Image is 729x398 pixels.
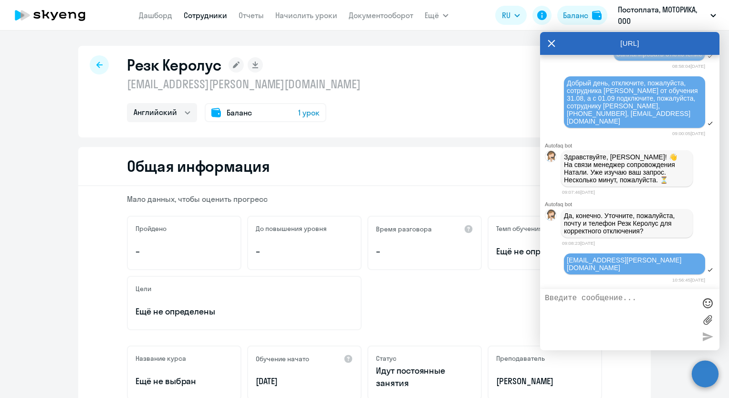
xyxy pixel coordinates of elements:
[567,79,699,125] span: Добрый день, отключите, пожалуйста, сотрудника [PERSON_NAME] от обучения 31.08, а с 01.09 подключ...
[562,189,595,195] time: 09:07:46[DATE]
[275,10,337,20] a: Начислить уроки
[135,354,186,363] h5: Название курса
[127,194,602,204] p: Мало данных, чтобы оценить прогресс
[496,354,545,363] h5: Преподаватель
[376,245,473,258] p: –
[256,224,327,233] h5: До повышения уровня
[613,4,721,27] button: Постоплата, МОТОРИКА, ООО
[135,305,353,318] p: Ещё не определены
[672,277,705,283] time: 10:56:45[DATE]
[256,355,309,363] h5: Обучение начато
[239,10,264,20] a: Отчеты
[545,151,557,165] img: bot avatar
[563,10,588,21] div: Баланс
[592,10,602,20] img: balance
[425,6,448,25] button: Ещё
[496,224,542,233] h5: Темп обучения
[567,256,681,272] span: [EMAIL_ADDRESS][PERSON_NAME][DOMAIN_NAME]
[127,157,270,176] h2: Общая информация
[496,375,594,388] p: [PERSON_NAME]
[135,224,167,233] h5: Пройдено
[349,10,413,20] a: Документооборот
[562,241,595,246] time: 09:08:23[DATE]
[425,10,439,21] span: Ещё
[672,131,705,136] time: 09:00:05[DATE]
[135,245,233,258] p: –
[495,6,527,25] button: RU
[545,209,557,223] img: bot avatar
[135,375,233,388] p: Ещё не выбран
[700,313,715,327] label: Лимит 10 файлов
[376,354,396,363] h5: Статус
[545,201,719,207] div: Autofaq bot
[135,284,151,293] h5: Цели
[256,245,353,258] p: –
[139,10,172,20] a: Дашборд
[376,365,473,389] p: Идут постоянные занятия
[256,375,353,388] p: [DATE]
[564,212,690,235] p: Да, конечно. Уточните, пожалуйста, почту и телефон Резк Керолус для корректного отключения?
[564,153,690,184] p: Здравствуйте, [PERSON_NAME]! 👋 ﻿На связи менеджер сопровождения Натали. Уже изучаю ваш запрос. Не...
[545,143,719,148] div: Autofaq bot
[127,55,221,74] h1: Резк Керолус
[672,63,705,69] time: 08:58:04[DATE]
[618,4,707,27] p: Постоплата, МОТОРИКА, ООО
[502,10,510,21] span: RU
[557,6,607,25] button: Балансbalance
[227,107,252,118] span: Баланс
[376,225,432,233] h5: Время разговора
[127,76,361,92] p: [EMAIL_ADDRESS][PERSON_NAME][DOMAIN_NAME]
[184,10,227,20] a: Сотрудники
[496,245,594,258] span: Ещё не определён
[298,107,320,118] span: 1 урок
